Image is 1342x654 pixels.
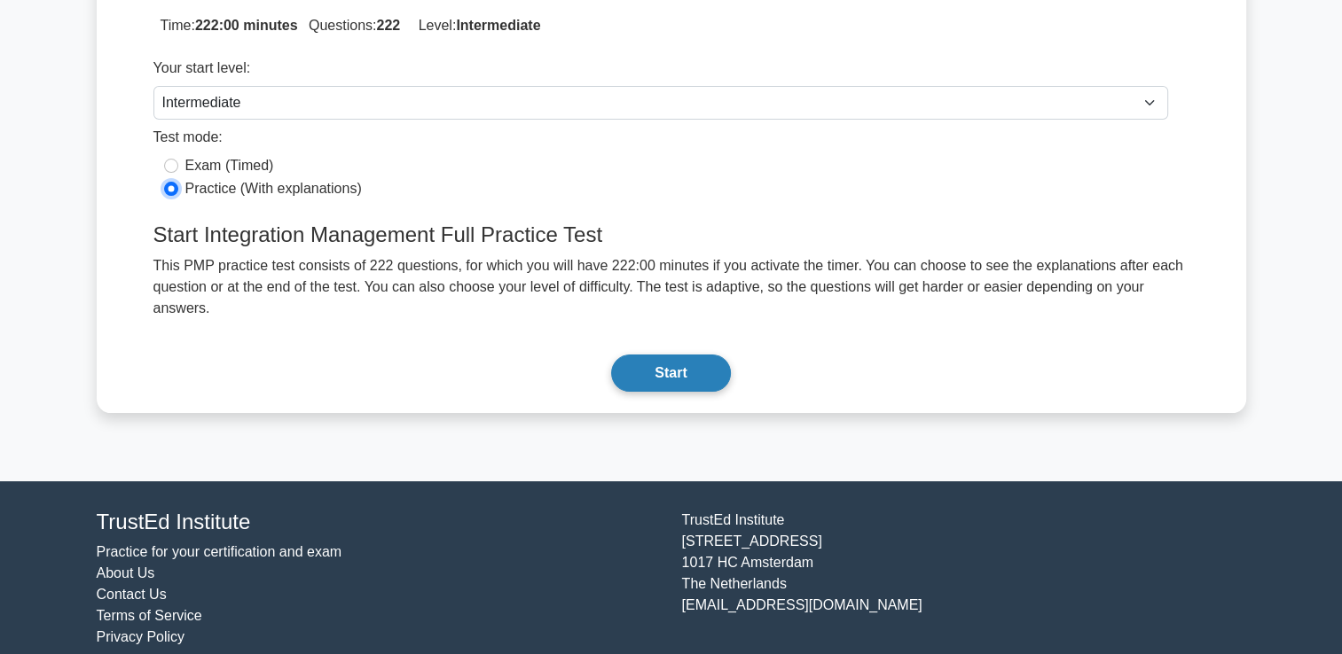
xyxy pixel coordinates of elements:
[97,565,155,580] a: About Us
[456,18,540,33] strong: Intermediate
[153,58,1168,86] div: Your start level:
[97,629,185,644] a: Privacy Policy
[97,510,661,535] h4: TrustEd Institute
[611,354,730,392] button: Start
[302,18,400,33] span: Questions:
[97,544,342,559] a: Practice for your certification and exam
[153,15,1189,36] p: Time:
[153,127,1168,155] div: Test mode:
[671,510,1257,649] div: TrustEd Institute [STREET_ADDRESS] 1017 HC Amsterdam The Netherlands [EMAIL_ADDRESS][DOMAIN_NAME]
[143,222,1200,248] h4: Start Integration Management Full Practice Test
[185,155,274,176] label: Exam (Timed)
[185,178,362,199] label: Practice (With explanations)
[195,18,298,33] strong: 222:00 minutes
[143,255,1200,319] p: This PMP practice test consists of 222 questions, for which you will have 222:00 minutes if you a...
[376,18,400,33] strong: 222
[97,587,167,602] a: Contact Us
[97,608,202,623] a: Terms of Service
[412,18,541,33] span: Level:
